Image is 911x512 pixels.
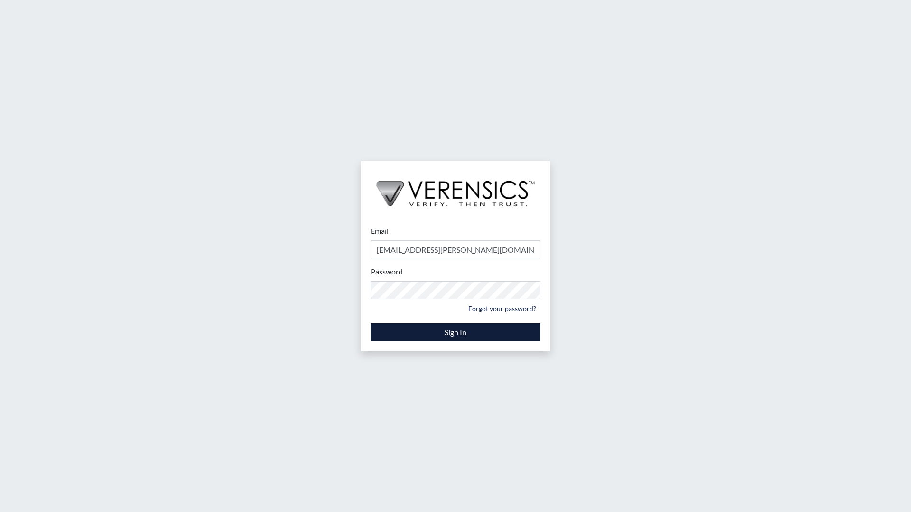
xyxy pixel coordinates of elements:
[361,161,550,216] img: logo-wide-black.2aad4157.png
[371,323,540,341] button: Sign In
[371,225,389,237] label: Email
[464,301,540,316] a: Forgot your password?
[371,240,540,258] input: Email
[371,266,403,277] label: Password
